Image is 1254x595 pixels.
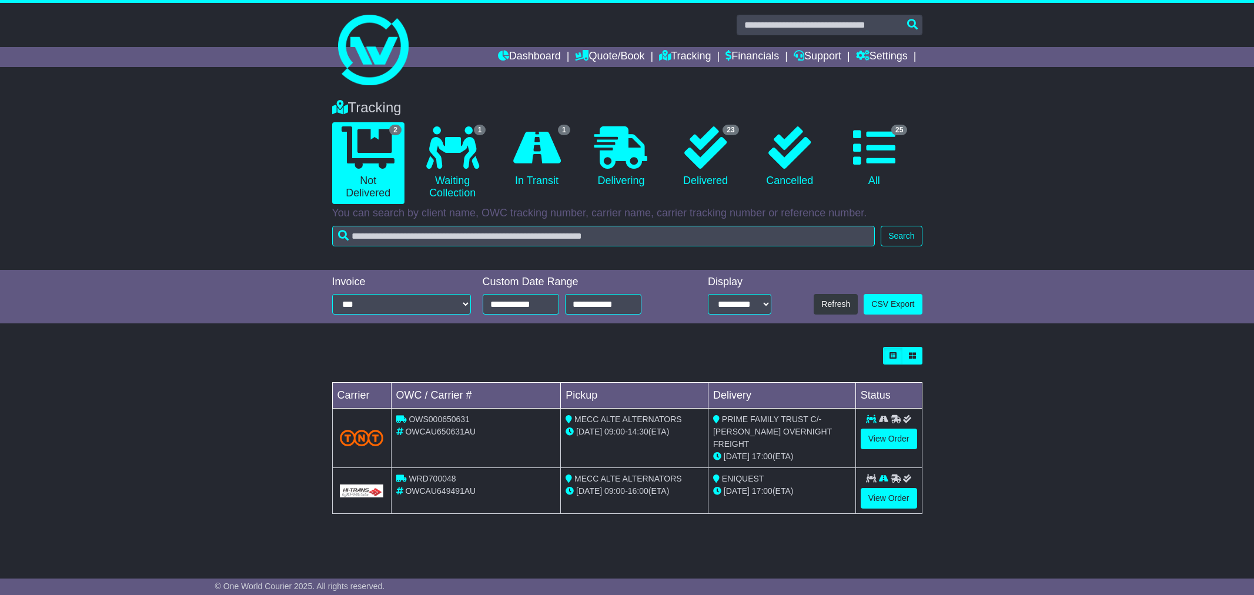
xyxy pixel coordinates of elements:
span: OWCAU650631AU [405,427,476,436]
div: Display [708,276,771,289]
button: Search [881,226,922,246]
a: 25 All [838,122,910,192]
td: Status [855,383,922,409]
span: © One World Courier 2025. All rights reserved. [215,581,385,591]
a: Cancelled [754,122,826,192]
span: MECC ALTE ALTERNATORS [574,474,682,483]
a: Delivering [585,122,657,192]
span: 1 [474,125,486,135]
a: 23 Delivered [669,122,741,192]
a: 2 Not Delivered [332,122,404,204]
span: 16:00 [628,486,648,496]
span: 25 [891,125,907,135]
div: - (ETA) [566,485,703,497]
div: - (ETA) [566,426,703,438]
td: OWC / Carrier # [391,383,561,409]
span: ENIQUEST [722,474,764,483]
a: View Order [861,429,917,449]
span: PRIME FAMILY TRUST C/- [PERSON_NAME] OVERNIGHT FREIGHT [713,415,832,449]
img: TNT_Domestic.png [340,430,384,446]
img: GetCarrierServiceLogo [340,484,384,497]
div: (ETA) [713,450,851,463]
div: Invoice [332,276,471,289]
div: Tracking [326,99,928,116]
span: MECC ALTE ALTERNATORS [574,415,682,424]
span: [DATE] [576,427,602,436]
a: 1 In Transit [500,122,573,192]
button: Refresh [814,294,858,315]
span: [DATE] [724,452,750,461]
td: Delivery [708,383,855,409]
a: Settings [856,47,908,67]
span: [DATE] [576,486,602,496]
p: You can search by client name, OWC tracking number, carrier name, carrier tracking number or refe... [332,207,922,220]
span: 09:00 [604,427,625,436]
span: WRD700048 [409,474,456,483]
span: OWCAU649491AU [405,486,476,496]
span: 23 [723,125,738,135]
td: Pickup [561,383,708,409]
span: 09:00 [604,486,625,496]
span: 2 [389,125,402,135]
a: Quote/Book [575,47,644,67]
span: 17:00 [752,486,773,496]
span: 14:30 [628,427,648,436]
div: Custom Date Range [483,276,671,289]
span: [DATE] [724,486,750,496]
a: CSV Export [864,294,922,315]
div: (ETA) [713,485,851,497]
a: Dashboard [498,47,561,67]
a: 1 Waiting Collection [416,122,489,204]
a: Support [794,47,841,67]
a: View Order [861,488,917,509]
span: OWS000650631 [409,415,470,424]
a: Financials [725,47,779,67]
span: 17:00 [752,452,773,461]
span: 1 [558,125,570,135]
a: Tracking [659,47,711,67]
td: Carrier [332,383,391,409]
